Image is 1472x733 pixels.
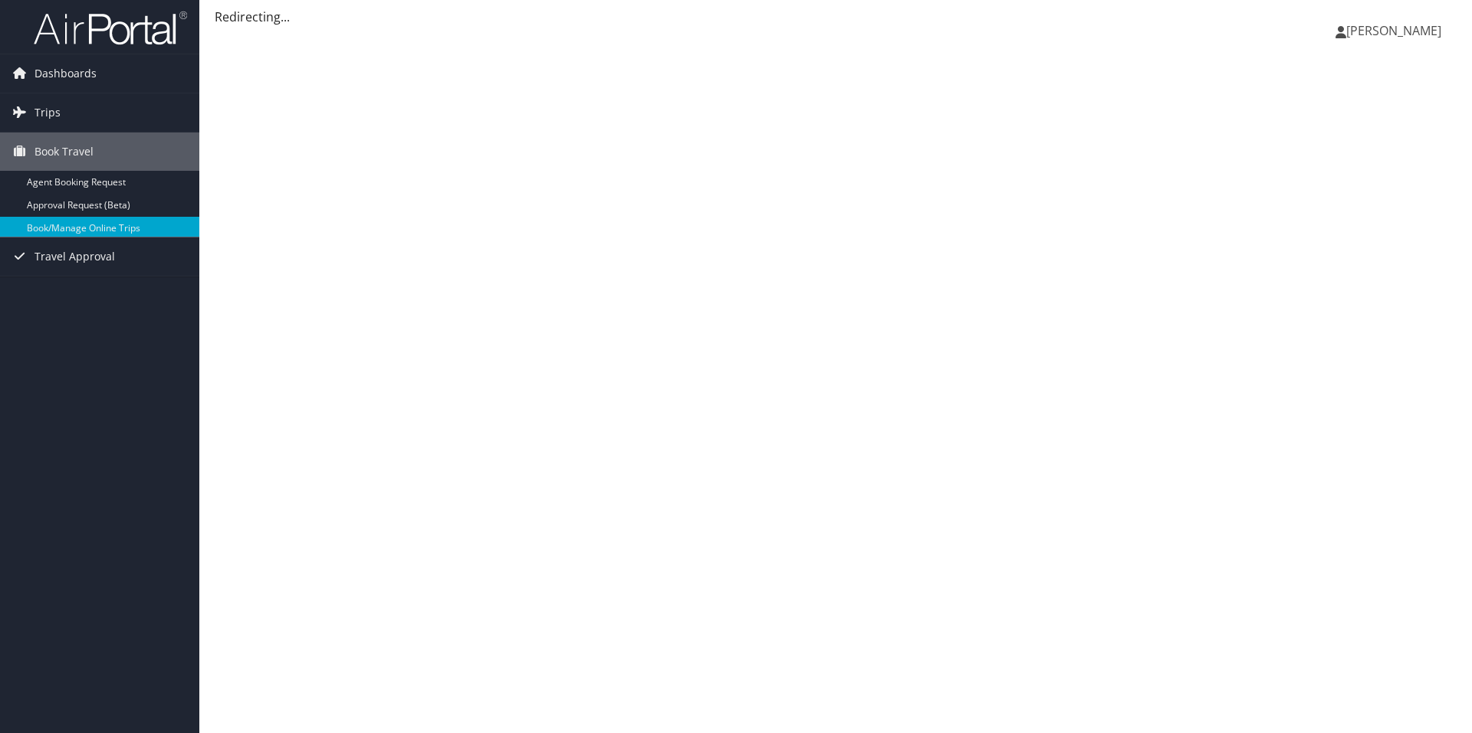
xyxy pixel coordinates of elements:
[34,133,94,171] span: Book Travel
[34,54,97,93] span: Dashboards
[34,10,187,46] img: airportal-logo.png
[34,237,115,276] span: Travel Approval
[215,8,1457,26] div: Redirecting...
[1346,22,1441,39] span: [PERSON_NAME]
[34,93,61,132] span: Trips
[1336,8,1457,54] a: [PERSON_NAME]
